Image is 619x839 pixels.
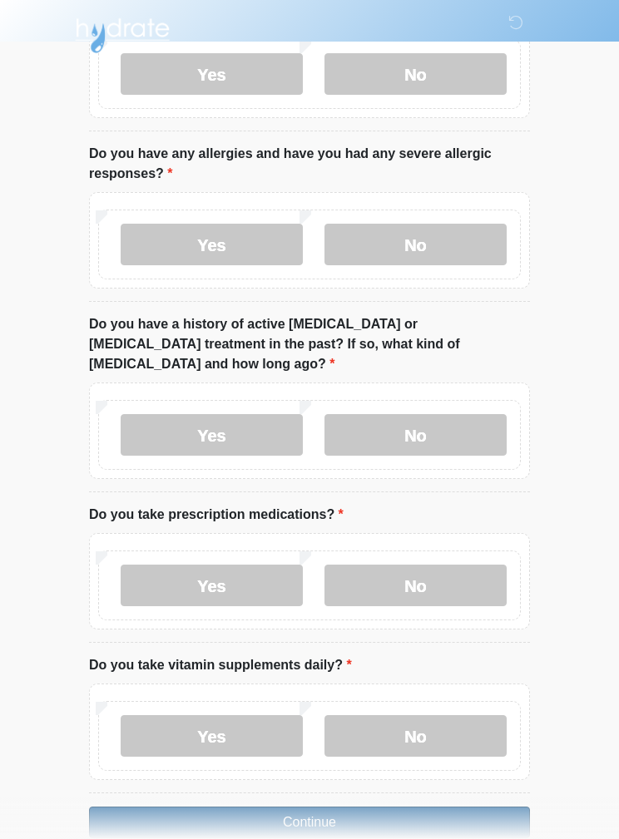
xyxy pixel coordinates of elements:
label: Do you have a history of active [MEDICAL_DATA] or [MEDICAL_DATA] treatment in the past? If so, wh... [89,314,530,374]
label: Yes [121,565,303,606]
label: Yes [121,53,303,95]
label: Yes [121,715,303,757]
label: Do you take prescription medications? [89,505,344,525]
label: Yes [121,414,303,456]
label: No [324,715,507,757]
label: No [324,414,507,456]
label: No [324,224,507,265]
label: Yes [121,224,303,265]
img: Hydrate IV Bar - Flagstaff Logo [72,12,172,54]
label: No [324,53,507,95]
label: Do you take vitamin supplements daily? [89,655,352,675]
button: Continue [89,807,530,838]
label: Do you have any allergies and have you had any severe allergic responses? [89,144,530,184]
label: No [324,565,507,606]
